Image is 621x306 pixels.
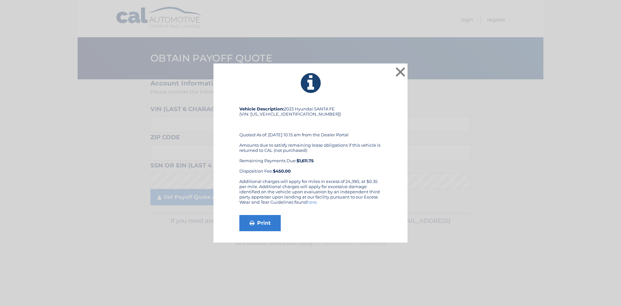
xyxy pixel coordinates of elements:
b: $1,611.75 [297,158,314,163]
button: × [394,65,407,78]
strong: $450.00 [273,168,291,174]
div: 2023 Hyundai SANTA FE (VIN: [US_VEHICLE_IDENTIFICATION_NUMBER]) Quoted As of: [DATE] 10:15 am fro... [239,106,382,179]
strong: Vehicle Description: [239,106,284,111]
div: Amounts due to satisfy remaining lease obligations if this vehicle is returned to CAL (not purcha... [239,142,382,174]
a: here [307,199,317,205]
div: Additional charges will apply for miles in excess of 24,390, at $0.35 per mile. Additional charge... [239,179,382,210]
a: Print [239,215,281,231]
